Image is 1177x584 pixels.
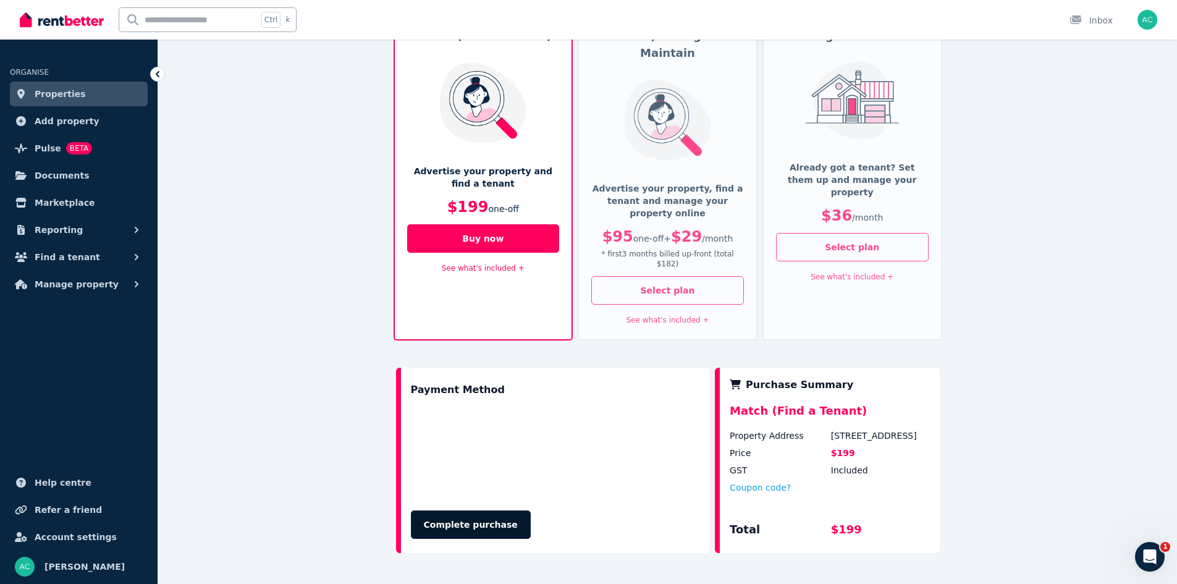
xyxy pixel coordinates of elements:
span: Pulse [35,141,61,156]
button: Find a tenant [10,245,148,269]
div: [STREET_ADDRESS] [831,430,930,442]
span: Account settings [35,530,117,544]
img: amy chen [1137,10,1157,30]
div: Property Address [730,430,829,442]
a: See what's included + [626,316,709,324]
div: Included [831,464,930,476]
p: Advertise your property and find a tenant [407,165,560,190]
div: Payment Method [411,378,505,402]
p: * first 3 month s billed up-front (total $182 ) [591,249,744,269]
span: Marketplace [35,195,95,210]
span: $36 [821,207,852,224]
div: Price [730,447,829,459]
span: one-off [633,234,664,243]
button: Complete purchase [411,510,531,539]
span: ORGANISE [10,68,49,77]
a: Refer a friend [10,497,148,522]
button: Reporting [10,218,148,242]
span: [PERSON_NAME] [44,559,125,574]
img: RentBetter [20,11,104,29]
a: Documents [10,163,148,188]
button: Manage property [10,272,148,297]
p: Already got a tenant? Set them up and manage your property [776,161,929,198]
span: + [664,234,671,243]
span: one-off [488,204,519,214]
span: / month [852,213,883,222]
a: Account settings [10,525,148,549]
a: Properties [10,82,148,106]
span: Refer a friend [35,502,102,517]
iframe: Intercom live chat [1135,542,1165,572]
div: Inbox [1069,14,1113,27]
div: $199 [831,521,930,543]
span: $29 [671,228,702,245]
a: See what's included + [442,264,525,273]
a: Marketplace [10,190,148,215]
div: Total [730,521,829,543]
h5: Match, Manage & Maintain [591,27,744,62]
span: Documents [35,168,90,183]
span: $199 [831,448,855,458]
a: See what's included + [811,273,893,281]
img: Match, Manage & Maintain [617,79,719,161]
button: Coupon code? [730,481,791,494]
button: Select plan [776,233,929,261]
span: Add property [35,114,99,129]
p: Advertise your property, find a tenant and manage your property online [591,182,744,219]
a: Add property [10,109,148,133]
img: amy chen [15,557,35,577]
span: k [285,15,290,25]
span: Find a tenant [35,250,100,264]
span: $95 [602,228,633,245]
span: Ctrl [261,12,281,28]
div: GST [730,464,829,476]
button: Select plan [591,276,744,305]
span: $199 [447,198,489,216]
img: Manage & Maintain [801,62,903,140]
a: PulseBETA [10,136,148,161]
div: Match (Find a Tenant) [730,402,929,430]
button: Buy now [407,224,560,253]
span: / month [702,234,733,243]
span: Properties [35,87,86,101]
div: Purchase Summary [730,378,929,392]
span: 1 [1160,542,1170,552]
span: Reporting [35,222,83,237]
span: Manage property [35,277,119,292]
a: Help centre [10,470,148,495]
span: Help centre [35,475,91,490]
img: Match (Find a Tenant) [432,62,534,143]
span: BETA [66,142,92,154]
iframe: Secure payment input frame [408,405,703,497]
